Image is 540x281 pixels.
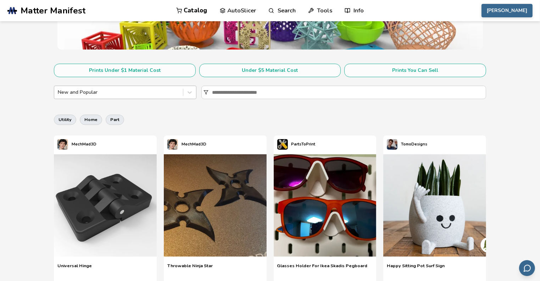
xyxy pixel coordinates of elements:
[57,139,68,150] img: MechMad3D's profile
[481,4,533,17] button: [PERSON_NAME]
[164,136,210,153] a: MechMad3D's profileMechMad3D
[58,90,59,95] input: New and Popular
[54,115,76,125] button: utility
[72,140,96,148] p: MechMad3D
[199,64,341,77] button: Under $5 Material Cost
[383,136,431,153] a: TomoDesigns's profileTomoDesigns
[401,140,427,148] p: TomoDesigns
[182,140,206,148] p: MechMad3D
[80,115,102,125] button: home
[274,136,319,153] a: PartsToPrint's profilePartsToPrint
[167,139,178,150] img: MechMad3D's profile
[291,140,316,148] p: PartsToPrint
[106,115,124,125] button: part
[519,260,535,276] button: Send feedback via email
[57,263,92,274] a: Universal Hinge
[387,139,397,150] img: TomoDesigns's profile
[387,263,445,274] a: Happy Sitting Pot Surf Sign
[21,6,85,16] span: Matter Manifest
[54,136,100,153] a: MechMad3D's profileMechMad3D
[54,64,195,77] button: Prints Under $1 Material Cost
[277,263,368,274] a: Glasses Holder For Ikea Skadis Pegboard
[167,263,213,274] a: Throwable Ninja Star
[344,64,486,77] button: Prints You Can Sell
[277,139,288,150] img: PartsToPrint's profile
